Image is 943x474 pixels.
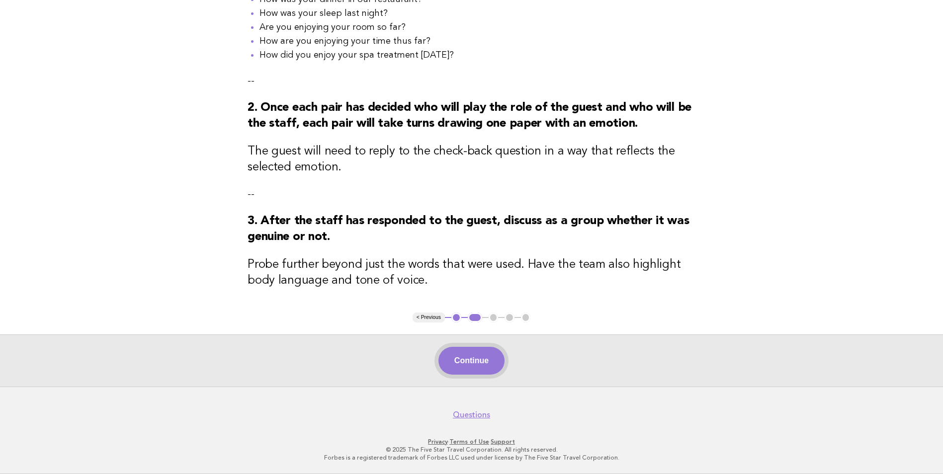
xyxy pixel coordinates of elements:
p: · · [168,438,776,446]
a: Privacy [428,438,448,445]
p: -- [248,187,695,201]
button: < Previous [413,313,445,322]
a: Terms of Use [449,438,489,445]
strong: 3. After the staff has responded to the guest, discuss as a group whether it was genuine or not. [248,215,689,243]
li: How was your sleep last night? [259,6,695,20]
a: Questions [453,410,490,420]
button: 2 [468,313,482,322]
p: Forbes is a registered trademark of Forbes LLC used under license by The Five Star Travel Corpora... [168,454,776,462]
p: -- [248,74,695,88]
li: Are you enjoying your room so far? [259,20,695,34]
strong: 2. Once each pair has decided who will play the role of the guest and who will be the staff, each... [248,102,691,130]
button: 1 [451,313,461,322]
button: Continue [438,347,505,375]
li: How are you enjoying your time thus far? [259,34,695,48]
li: How did you enjoy your spa treatment [DATE]? [259,48,695,62]
a: Support [491,438,515,445]
h3: The guest will need to reply to the check-back question in a way that reflects the selected emotion. [248,144,695,175]
h3: Probe further beyond just the words that were used. Have the team also highlight body language an... [248,257,695,289]
p: © 2025 The Five Star Travel Corporation. All rights reserved. [168,446,776,454]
